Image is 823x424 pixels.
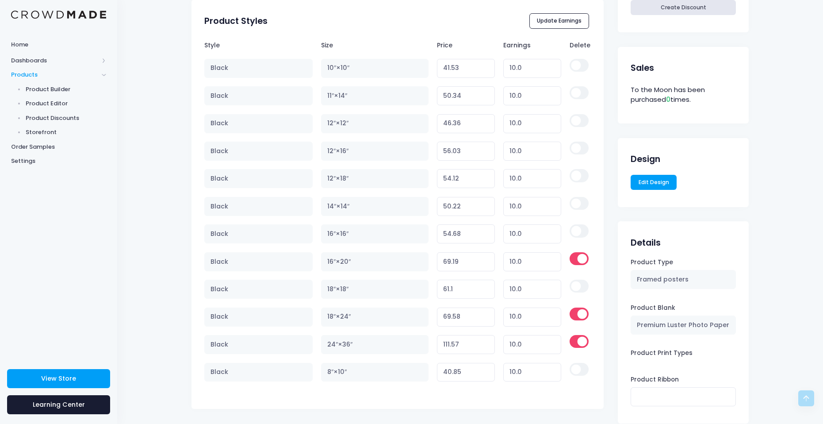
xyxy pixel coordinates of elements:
[631,175,677,190] a: Edit Design
[26,99,107,108] span: Product Editor
[7,395,110,414] a: Learning Center
[566,36,591,54] th: Delete
[631,258,673,267] label: Product Type
[499,36,566,54] th: Earnings
[11,70,99,79] span: Products
[631,84,735,106] div: To the Moon has been purchased times.
[26,114,107,123] span: Product Discounts
[11,56,99,65] span: Dashboards
[666,95,670,104] span: 0
[317,36,433,54] th: Size
[631,349,693,358] label: Product Print Types
[204,16,268,26] h2: Product Styles
[11,143,106,151] span: Order Samples
[631,154,660,164] h2: Design
[631,304,675,312] label: Product Blank
[11,157,106,166] span: Settings
[11,11,106,19] img: Logo
[529,13,589,28] button: Update Earnings
[631,375,679,384] label: Product Ribbon
[433,36,499,54] th: Price
[7,369,110,388] a: View Store
[631,63,654,73] h2: Sales
[631,238,661,248] h2: Details
[11,40,106,49] span: Home
[41,374,76,383] span: View Store
[33,400,85,409] span: Learning Center
[26,85,107,94] span: Product Builder
[26,128,107,137] span: Storefront
[204,36,317,54] th: Style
